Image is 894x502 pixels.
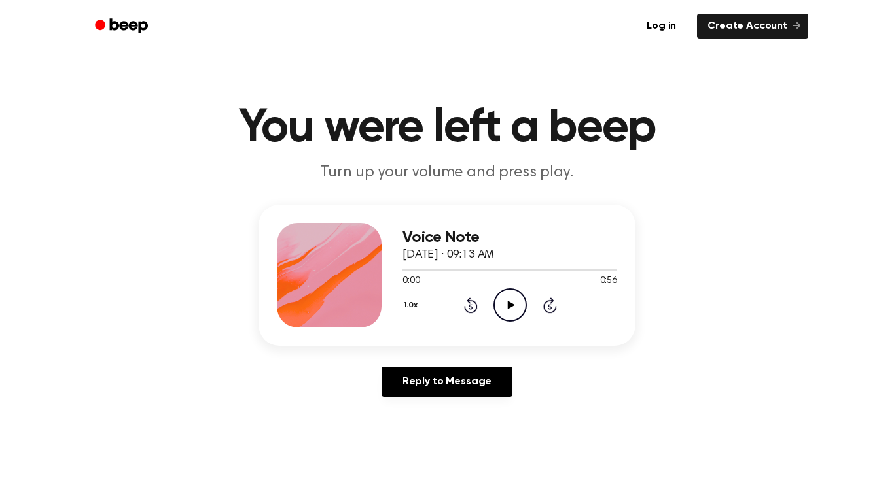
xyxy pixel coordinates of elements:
[382,367,512,397] a: Reply to Message
[112,105,782,152] h1: You were left a beep
[634,11,689,41] a: Log in
[196,162,698,184] p: Turn up your volume and press play.
[697,14,808,39] a: Create Account
[600,275,617,288] span: 0:56
[402,249,494,261] span: [DATE] · 09:13 AM
[402,294,422,316] button: 1.0x
[86,14,160,39] a: Beep
[402,229,617,246] h3: Voice Note
[402,275,420,288] span: 0:00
